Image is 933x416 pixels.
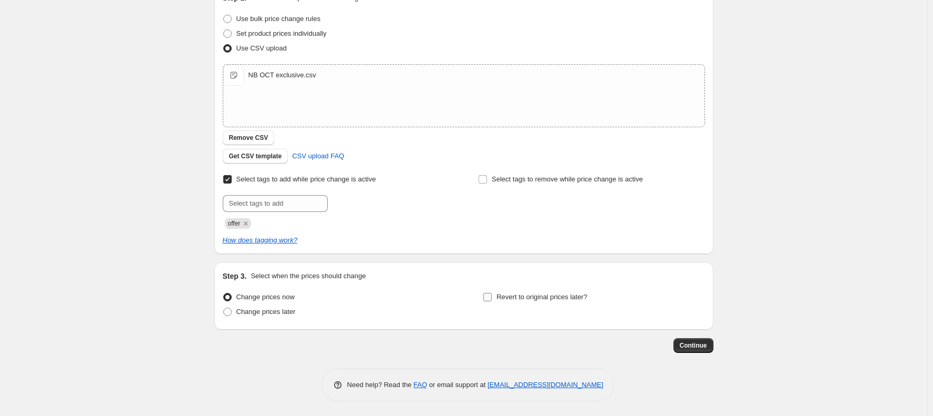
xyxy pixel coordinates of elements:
span: Select tags to remove while price change is active [492,175,643,183]
a: CSV upload FAQ [286,148,350,165]
span: Change prices now [236,293,295,301]
span: Revert to original prices later? [496,293,587,301]
span: Continue [680,341,707,350]
span: Change prices later [236,308,296,316]
span: Use bulk price change rules [236,15,320,23]
span: Need help? Read the [347,381,414,389]
a: [EMAIL_ADDRESS][DOMAIN_NAME] [488,381,603,389]
span: Set product prices individually [236,29,327,37]
a: FAQ [413,381,427,389]
input: Select tags to add [223,195,328,212]
h2: Step 3. [223,271,247,281]
span: Get CSV template [229,152,282,160]
button: Remove CSV [223,130,275,145]
button: Continue [673,338,713,353]
p: Select when the prices should change [251,271,366,281]
span: or email support at [427,381,488,389]
span: Select tags to add while price change is active [236,175,376,183]
button: Get CSV template [223,149,288,164]
div: NB OCT exclusive.csv [248,70,316,80]
span: CSV upload FAQ [292,151,344,161]
span: offer [228,220,241,227]
span: Remove CSV [229,134,268,142]
a: How does tagging work? [223,236,297,244]
span: Use CSV upload [236,44,287,52]
button: Remove offer [241,219,251,228]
